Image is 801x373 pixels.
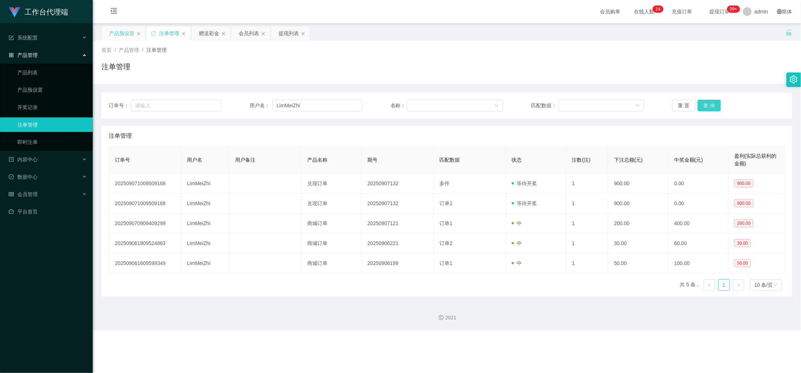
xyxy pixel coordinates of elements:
[440,240,453,246] span: 订单2
[737,283,741,287] i: 图标: right
[608,253,668,273] td: 50.00
[727,5,740,13] sup: 1110
[159,26,179,40] div: 注单管理
[733,279,744,291] li: 下一页
[109,174,181,194] td: 202509071009509168
[9,192,14,197] i: 图标: table
[512,220,522,226] span: 中
[301,233,362,253] td: 商城订单
[362,194,434,214] td: 20250907132
[512,240,522,246] span: 中
[440,157,460,163] span: 匹配数据
[181,174,229,194] td: LimMeiZhi
[708,283,712,287] i: 图标: left
[512,157,522,163] span: 状态
[101,0,126,24] i: 图标: menu-fold
[566,194,608,214] td: 1
[9,35,14,40] i: 图标: form
[786,29,792,36] i: 图标: unlock
[109,132,132,140] span: 注单管理
[391,102,407,109] span: 名称：
[706,9,734,14] span: 提现订单
[440,200,453,206] span: 订单1
[512,260,522,266] span: 中
[114,47,116,53] span: /
[101,61,130,72] h1: 注单管理
[440,260,453,266] span: 订单1
[631,9,658,14] span: 在线人数
[187,157,202,163] span: 用户名
[301,174,362,194] td: 兑现订单
[261,32,266,36] i: 图标: close
[512,181,537,186] span: 等待开奖
[279,26,299,40] div: 提现列表
[115,157,130,163] span: 订单号
[181,233,229,253] td: LimMeiZhi
[495,103,499,108] i: 图标: down
[734,153,777,166] span: 盈利(实际总获利的金额)
[109,102,131,109] span: 订单号：
[668,9,696,14] span: 充值订单
[301,253,362,273] td: 商城订单
[718,279,730,291] li: 1
[151,31,156,36] i: 图标: sync
[17,65,87,80] a: 产品列表
[181,253,229,273] td: LimMeiZhi
[109,214,181,233] td: 202509070909409299
[734,219,754,227] span: 200.00
[790,75,798,83] i: 图标: setting
[608,233,668,253] td: 30.00
[99,314,795,322] div: 2021
[653,5,663,13] sup: 14
[199,26,219,40] div: 赠送彩金
[17,117,87,132] a: 注单管理
[439,315,444,320] i: 图标: copyright
[142,47,143,53] span: /
[512,200,537,206] span: 等待开奖
[734,239,751,247] span: 30.00
[250,102,272,109] span: 用户名：
[755,279,773,290] div: 10 条/页
[9,174,14,179] i: 图标: check-circle-o
[719,279,730,290] a: 1
[566,253,608,273] td: 1
[614,157,643,163] span: 下注总额(元)
[734,179,754,187] span: 900.00
[307,157,328,163] span: 产品名称
[566,233,608,253] td: 1
[566,214,608,233] td: 1
[656,5,658,13] p: 1
[362,253,434,273] td: 20250906199
[17,83,87,97] a: 产品预设置
[17,135,87,149] a: 即时注单
[734,259,751,267] span: 50.00
[668,214,729,233] td: 400.00
[221,32,226,36] i: 图标: close
[674,157,703,163] span: 中奖金额(元)
[635,103,640,108] i: 图标: down
[9,191,38,197] span: 会员管理
[17,100,87,115] a: 开奖记录
[9,157,38,162] span: 内容中心
[698,100,721,111] button: 查 询
[239,26,259,40] div: 会员列表
[777,9,782,14] i: 图标: global
[531,102,559,109] span: 匹配数据：
[572,157,591,163] span: 注数(注)
[608,214,668,233] td: 200.00
[9,7,20,17] img: logo.9652507e.png
[9,157,14,162] i: 图标: profile
[440,220,453,226] span: 订单1
[704,279,716,291] li: 上一页
[566,174,608,194] td: 1
[301,194,362,214] td: 兑现订单
[440,181,450,186] span: 多件
[734,199,754,207] span: 900.00
[362,233,434,253] td: 20250906221
[658,5,661,13] p: 4
[608,194,668,214] td: 900.00
[101,47,112,53] span: 首页
[182,32,186,36] i: 图标: close
[109,233,181,253] td: 202509061809524863
[9,174,38,180] span: 数据中心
